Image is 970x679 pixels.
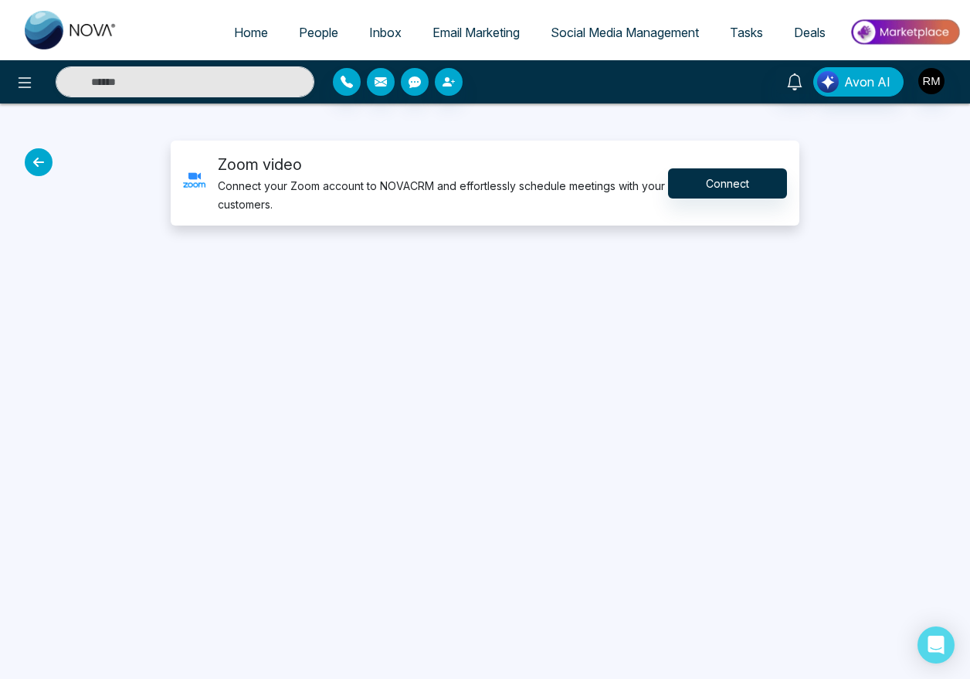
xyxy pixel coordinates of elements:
a: Inbox [354,18,417,47]
button: Avon AI [813,67,904,97]
span: People [299,25,338,40]
span: Social Media Management [551,25,699,40]
span: Inbox [369,25,402,40]
button: Connect [668,168,787,199]
a: Deals [778,18,841,47]
span: Tasks [730,25,763,40]
small: Connect your Zoom account to NOVACRM and effortlessly schedule meetings with your customers. [218,179,665,211]
img: Nova CRM Logo [25,11,117,49]
a: Email Marketing [417,18,535,47]
a: Social Media Management [535,18,714,47]
p: Zoom video [218,153,667,176]
img: Market-place.gif [849,15,961,49]
span: Email Marketing [432,25,520,40]
span: Home [234,25,268,40]
img: zoom [183,170,205,196]
a: Tasks [714,18,778,47]
img: User Avatar [918,68,945,94]
a: Home [219,18,283,47]
span: Deals [794,25,826,40]
img: Lead Flow [817,71,839,93]
span: Avon AI [844,73,890,91]
div: Open Intercom Messenger [917,626,955,664]
a: People [283,18,354,47]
